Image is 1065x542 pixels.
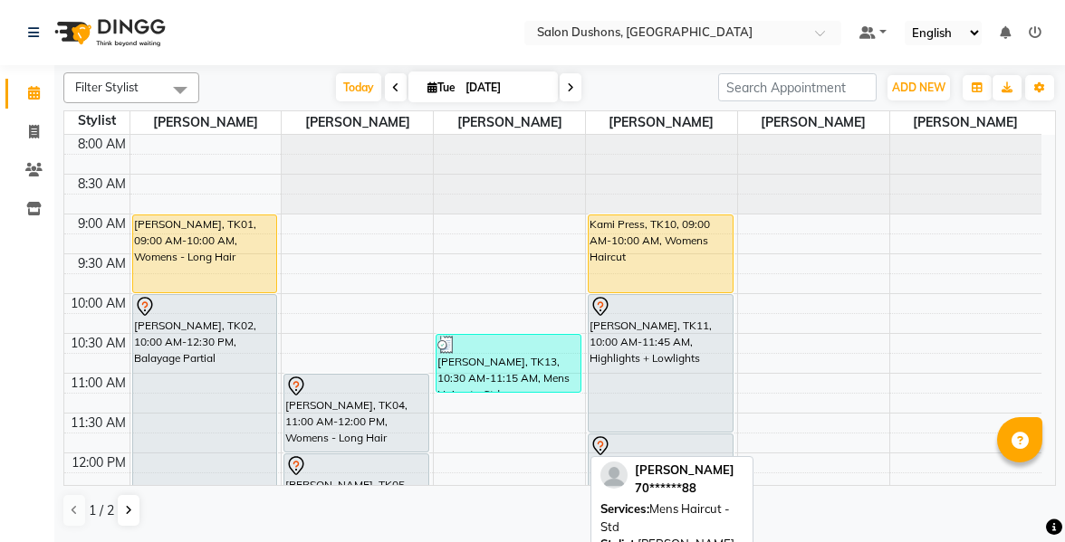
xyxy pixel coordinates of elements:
span: Tue [423,81,460,94]
div: [PERSON_NAME], TK02, 10:00 AM-12:30 PM, Balayage Partial [133,295,277,491]
span: [PERSON_NAME] [635,462,734,477]
div: 9:30 AM [74,254,130,273]
div: 10:30 AM [67,334,130,353]
div: 9:00 AM [74,214,130,233]
div: 11:00 AM [67,374,130,393]
img: profile [600,461,628,489]
div: [PERSON_NAME], TK04, 11:00 AM-12:00 PM, Womens - Long Hair [284,375,428,452]
div: [PERSON_NAME], TK01, 09:00 AM-10:00 AM, Womens - Long Hair [133,215,277,292]
div: 10:00 AM [67,294,130,313]
input: Search Appointment [718,73,877,101]
button: ADD NEW [887,75,950,100]
div: 11:30 AM [67,414,130,433]
img: logo [46,7,170,58]
span: Mens Haircut - Std [600,501,730,534]
div: [PERSON_NAME], TK12, 11:45 AM-12:45 PM, [GEOGRAPHIC_DATA] only [589,434,733,511]
div: 12:00 PM [68,453,130,472]
span: [PERSON_NAME] [130,111,282,134]
div: Kami Press, TK10, 09:00 AM-10:00 AM, Womens Haircut [589,215,733,292]
iframe: chat widget [989,470,1047,524]
span: Filter Stylist [75,80,139,94]
span: [PERSON_NAME] [738,111,889,134]
div: 8:30 AM [74,175,130,194]
div: [PERSON_NAME], TK13, 10:30 AM-11:15 AM, Mens Haircut - Std [437,335,580,392]
div: 8:00 AM [74,135,130,154]
span: ADD NEW [892,81,945,94]
span: [PERSON_NAME] [434,111,585,134]
input: 2025-09-02 [460,74,551,101]
span: [PERSON_NAME] [282,111,433,134]
span: 1 / 2 [89,501,114,520]
div: Stylist [64,111,130,130]
span: [PERSON_NAME] [586,111,737,134]
span: Services: [600,501,649,516]
span: Today [336,73,381,101]
span: [PERSON_NAME] [890,111,1041,134]
div: [PERSON_NAME], TK11, 10:00 AM-11:45 AM, Highlights + Lowlights [589,295,733,432]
